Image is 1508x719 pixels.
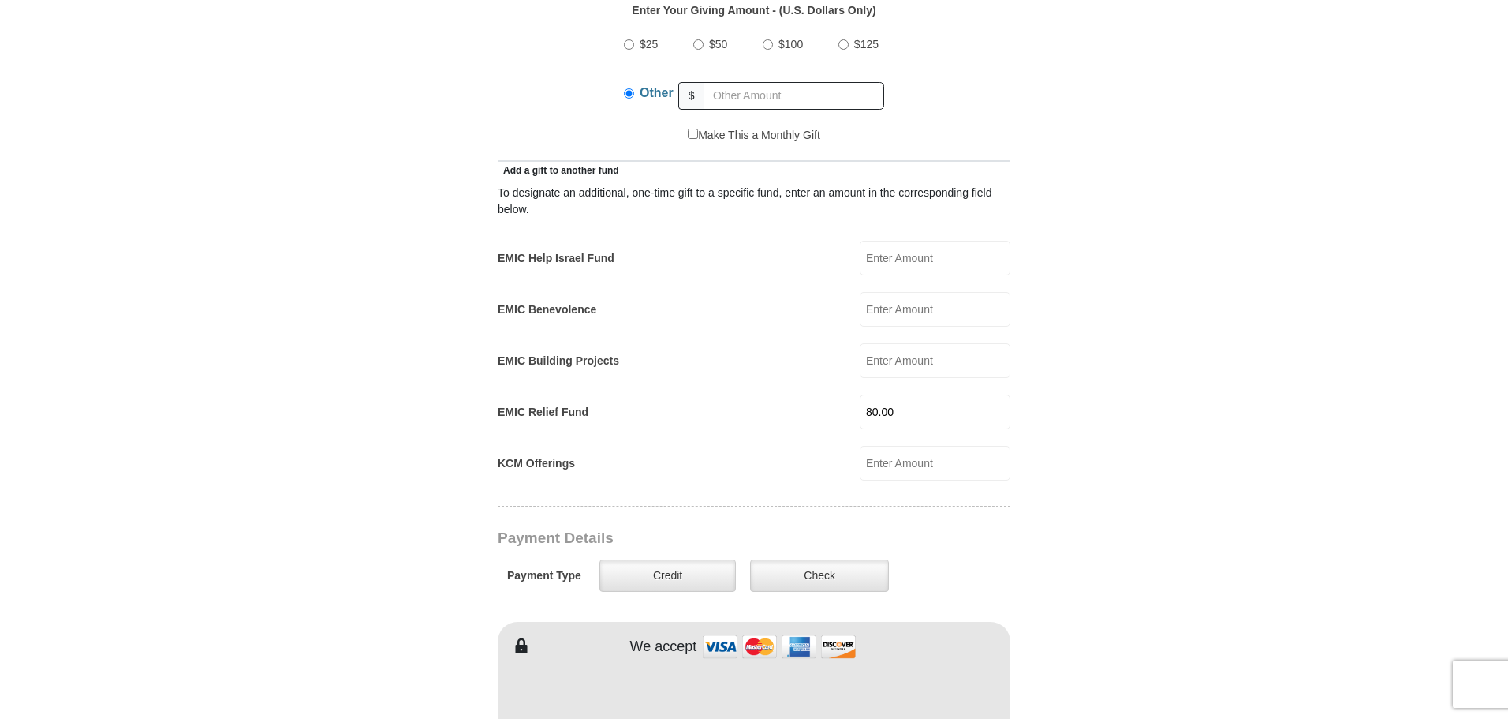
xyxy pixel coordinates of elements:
[498,404,588,421] label: EMIC Relief Fund
[599,560,736,592] label: Credit
[640,86,674,99] span: Other
[700,630,858,664] img: credit cards accepted
[640,38,658,51] span: $25
[860,292,1010,327] input: Enter Amount
[860,395,1010,429] input: Enter Amount
[709,38,727,51] span: $50
[688,129,698,139] input: Make This a Monthly Gift
[498,185,1010,218] div: To designate an additional, one-time gift to a specific fund, enter an amount in the correspondin...
[688,127,820,144] label: Make This a Monthly Gift
[854,38,879,51] span: $125
[630,638,697,656] h4: We accept
[750,560,889,592] label: Check
[778,38,803,51] span: $100
[860,343,1010,378] input: Enter Amount
[678,82,705,110] span: $
[704,82,884,110] input: Other Amount
[498,455,575,472] label: KCM Offerings
[498,165,619,176] span: Add a gift to another fund
[498,530,900,548] h3: Payment Details
[860,446,1010,481] input: Enter Amount
[632,4,875,17] strong: Enter Your Giving Amount - (U.S. Dollars Only)
[860,241,1010,275] input: Enter Amount
[498,250,614,267] label: EMIC Help Israel Fund
[498,301,596,318] label: EMIC Benevolence
[507,569,581,582] h5: Payment Type
[498,353,619,369] label: EMIC Building Projects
